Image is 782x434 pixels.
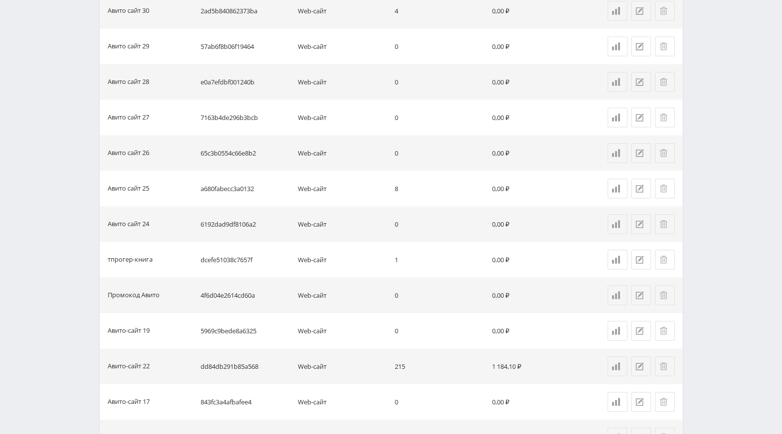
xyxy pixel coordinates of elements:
[631,108,651,127] button: Редактировать
[391,349,488,384] td: 215
[655,392,675,412] button: Удалить
[391,64,488,100] td: 0
[294,277,391,313] td: Web-сайт
[608,321,627,341] a: Статистика
[631,321,651,341] button: Редактировать
[197,313,294,349] td: 5969c9bede8a6325
[197,171,294,206] td: a680fabecc3a0132
[655,108,675,127] button: Удалить
[391,384,488,420] td: 0
[655,179,675,198] button: Удалить
[631,37,651,56] button: Редактировать
[631,285,651,305] button: Редактировать
[488,100,585,135] td: 0,00 ₽
[294,64,391,100] td: Web-сайт
[108,5,149,17] div: Авито сайт 30
[294,29,391,64] td: Web-сайт
[488,135,585,171] td: 0,00 ₽
[391,29,488,64] td: 0
[655,1,675,21] button: Удалить
[197,64,294,100] td: e0a7efdbf001240b
[197,206,294,242] td: 6192dad9df8106a2
[488,349,585,384] td: 1 184,10 ₽
[294,242,391,277] td: Web-сайт
[108,325,150,337] div: Авито-сайт 19
[488,313,585,349] td: 0,00 ₽
[608,285,627,305] a: Статистика
[631,179,651,198] button: Редактировать
[108,396,150,408] div: Авито-сайт 17
[108,361,150,372] div: Авито-сайт 22
[294,135,391,171] td: Web-сайт
[631,1,651,21] button: Редактировать
[391,100,488,135] td: 0
[294,206,391,242] td: Web-сайт
[655,250,675,270] button: Удалить
[108,183,149,195] div: Авито сайт 25
[197,29,294,64] td: 57ab6f8b06f19464
[197,384,294,420] td: 843fc3a4afbafee4
[608,143,627,163] a: Статистика
[608,37,627,56] a: Статистика
[108,112,149,123] div: Авито сайт 27
[608,356,627,376] a: Статистика
[391,277,488,313] td: 0
[197,100,294,135] td: 7163b4de296b3bcb
[197,349,294,384] td: dd84db291b85a568
[631,356,651,376] button: Редактировать
[655,143,675,163] button: Удалить
[108,219,149,230] div: Авито сайт 24
[608,250,627,270] a: Статистика
[631,392,651,412] button: Редактировать
[488,206,585,242] td: 0,00 ₽
[391,135,488,171] td: 0
[108,254,153,266] div: тпрогер-книга
[108,290,160,301] div: Промокод Авито
[197,277,294,313] td: 4f6d04e2614cd60a
[294,171,391,206] td: Web-сайт
[608,214,627,234] a: Статистика
[391,313,488,349] td: 0
[608,179,627,198] a: Статистика
[655,285,675,305] button: Удалить
[197,135,294,171] td: 65c3b0554c66e8b2
[294,313,391,349] td: Web-сайт
[608,1,627,21] a: Статистика
[608,72,627,92] a: Статистика
[631,143,651,163] button: Редактировать
[108,148,149,159] div: Авито сайт 26
[197,242,294,277] td: dcefe51038c7657f
[488,64,585,100] td: 0,00 ₽
[391,242,488,277] td: 1
[488,171,585,206] td: 0,00 ₽
[488,384,585,420] td: 0,00 ₽
[488,242,585,277] td: 0,00 ₽
[294,100,391,135] td: Web-сайт
[294,384,391,420] td: Web-сайт
[108,41,149,52] div: Авито сайт 29
[608,392,627,412] a: Статистика
[294,349,391,384] td: Web-сайт
[631,214,651,234] button: Редактировать
[631,250,651,270] button: Редактировать
[391,206,488,242] td: 0
[108,77,149,88] div: Авито сайт 28
[608,108,627,127] a: Статистика
[488,29,585,64] td: 0,00 ₽
[488,277,585,313] td: 0,00 ₽
[655,37,675,56] button: Удалить
[655,214,675,234] button: Удалить
[655,321,675,341] button: Удалить
[655,72,675,92] button: Удалить
[631,72,651,92] button: Редактировать
[655,356,675,376] button: Удалить
[391,171,488,206] td: 8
